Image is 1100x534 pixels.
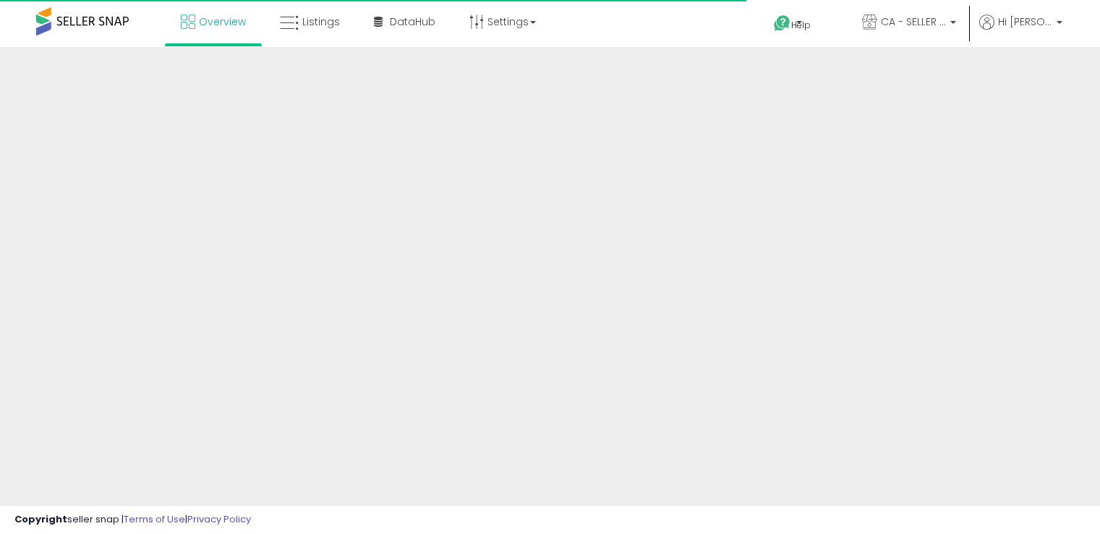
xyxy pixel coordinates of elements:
[390,14,435,29] span: DataHub
[14,513,251,527] div: seller snap | |
[791,19,811,31] span: Help
[14,512,67,526] strong: Copyright
[998,14,1052,29] span: Hi [PERSON_NAME]
[881,14,946,29] span: CA - SELLER EXCELLENCE
[124,512,185,526] a: Terms of Use
[302,14,340,29] span: Listings
[199,14,246,29] span: Overview
[773,14,791,33] i: Get Help
[187,512,251,526] a: Privacy Policy
[762,4,839,47] a: Help
[979,14,1062,47] a: Hi [PERSON_NAME]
